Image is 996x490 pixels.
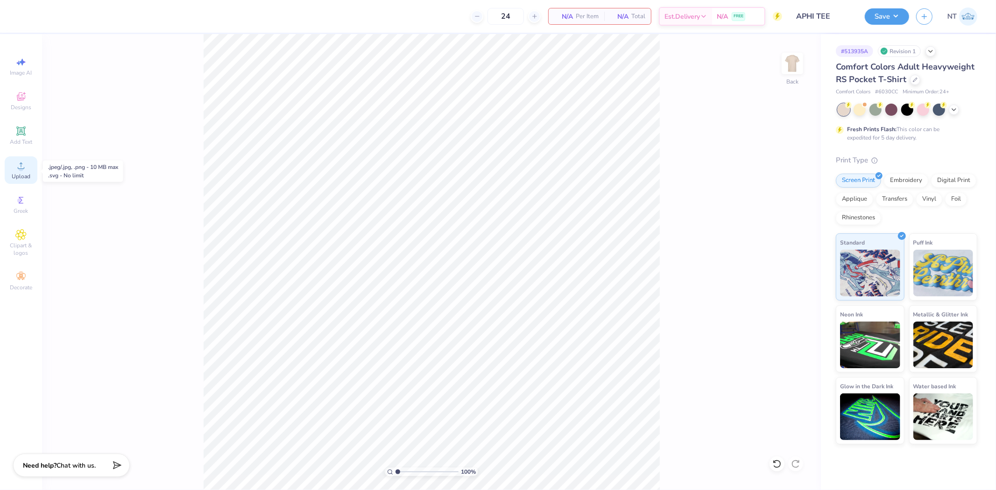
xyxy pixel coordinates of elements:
input: – – [487,8,524,25]
div: Screen Print [836,174,881,188]
div: Foil [945,192,967,206]
div: Applique [836,192,873,206]
div: Back [786,77,798,86]
div: .jpeg/.jpg, .png - 10 MB max [48,163,118,171]
button: Save [865,8,909,25]
span: Neon Ink [840,309,863,319]
span: Upload [12,173,30,180]
span: N/A [610,12,629,21]
div: Transfers [876,192,913,206]
div: Embroidery [884,174,928,188]
span: Comfort Colors [836,88,870,96]
span: Image AI [10,69,32,77]
span: Clipart & logos [5,242,37,257]
div: This color can be expedited for 5 day delivery. [847,125,962,142]
span: Water based Ink [913,381,956,391]
img: Nestor Talens [959,7,977,26]
span: Est. Delivery [664,12,700,21]
div: Revision 1 [878,45,921,57]
div: Print Type [836,155,977,166]
span: Puff Ink [913,238,933,247]
span: Decorate [10,284,32,291]
span: Comfort Colors Adult Heavyweight RS Pocket T-Shirt [836,61,975,85]
span: N/A [554,12,573,21]
span: N/A [717,12,728,21]
img: Water based Ink [913,393,974,440]
img: Back [783,54,802,73]
img: Standard [840,250,900,296]
div: Vinyl [916,192,942,206]
img: Puff Ink [913,250,974,296]
input: Untitled Design [789,7,858,26]
span: Chat with us. [57,461,96,470]
span: Standard [840,238,865,247]
span: Add Text [10,138,32,146]
span: Glow in the Dark Ink [840,381,893,391]
span: FREE [734,13,743,20]
div: Rhinestones [836,211,881,225]
span: Designs [11,104,31,111]
span: Metallic & Glitter Ink [913,309,968,319]
img: Neon Ink [840,322,900,368]
img: Metallic & Glitter Ink [913,322,974,368]
strong: Need help? [23,461,57,470]
div: .svg - No limit [48,171,118,180]
span: 100 % [461,468,476,476]
span: Total [631,12,645,21]
span: Greek [14,207,28,215]
span: Per Item [576,12,599,21]
span: Minimum Order: 24 + [903,88,949,96]
span: NT [947,11,957,22]
a: NT [947,7,977,26]
div: # 513935A [836,45,873,57]
img: Glow in the Dark Ink [840,393,900,440]
strong: Fresh Prints Flash: [847,126,897,133]
div: Digital Print [931,174,976,188]
span: # 6030CC [875,88,898,96]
